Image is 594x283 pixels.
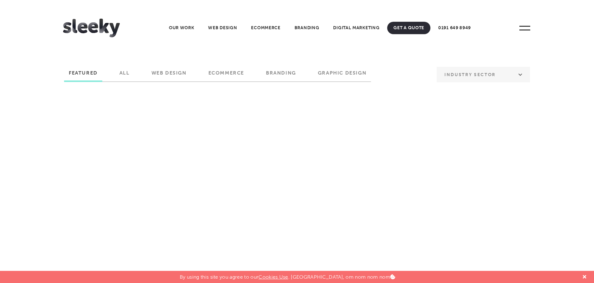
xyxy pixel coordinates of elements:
[115,70,134,80] label: All
[180,271,395,280] p: By using this site you agree to our . [GEOGRAPHIC_DATA], om nom nom nom
[261,70,301,80] label: Branding
[202,22,243,34] a: Web Design
[147,70,191,80] label: Web Design
[204,70,249,80] label: Ecommerce
[432,22,477,34] a: 0191 649 8949
[163,22,201,34] a: Our Work
[64,70,102,80] label: Featured
[288,22,326,34] a: Branding
[245,22,286,34] a: Ecommerce
[387,22,430,34] a: Get A Quote
[313,70,371,80] label: Graphic Design
[63,19,120,37] img: Sleeky Web Design Newcastle
[258,274,288,280] a: Cookies Use
[327,22,386,34] a: Digital Marketing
